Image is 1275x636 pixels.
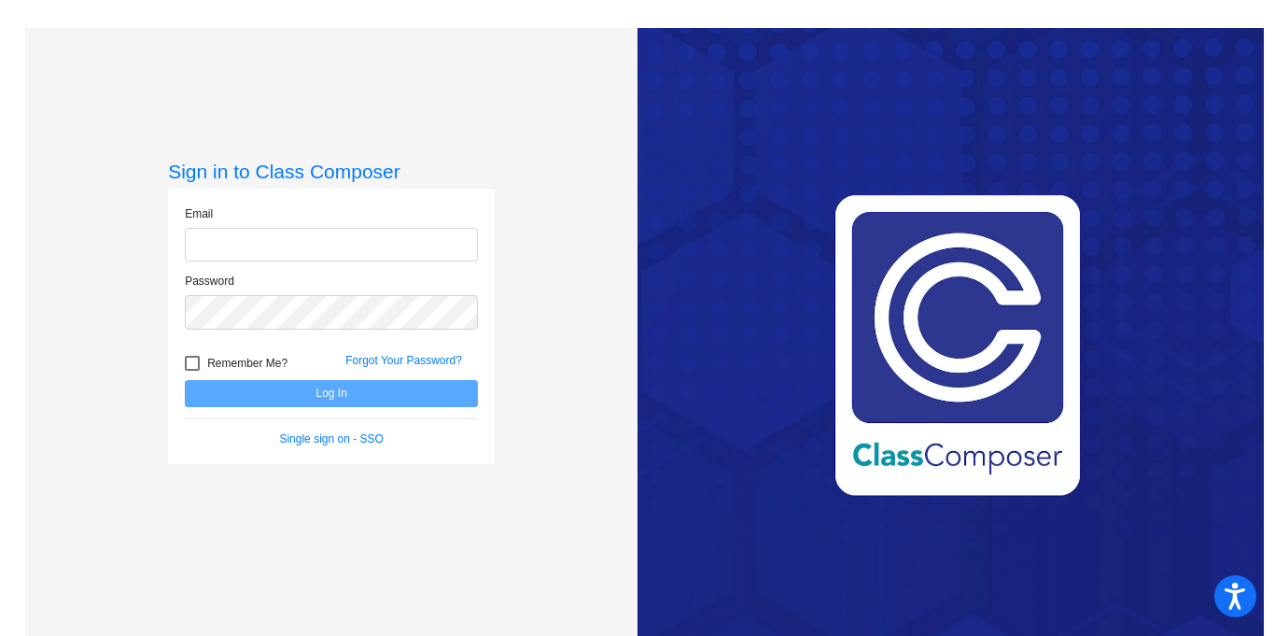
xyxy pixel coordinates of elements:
[168,160,495,183] h3: Sign in to Class Composer
[279,432,383,445] a: Single sign on - SSO
[185,205,213,222] label: Email
[185,380,478,407] button: Log In
[185,273,234,290] label: Password
[345,354,462,367] a: Forgot Your Password?
[207,352,287,375] span: Remember Me?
